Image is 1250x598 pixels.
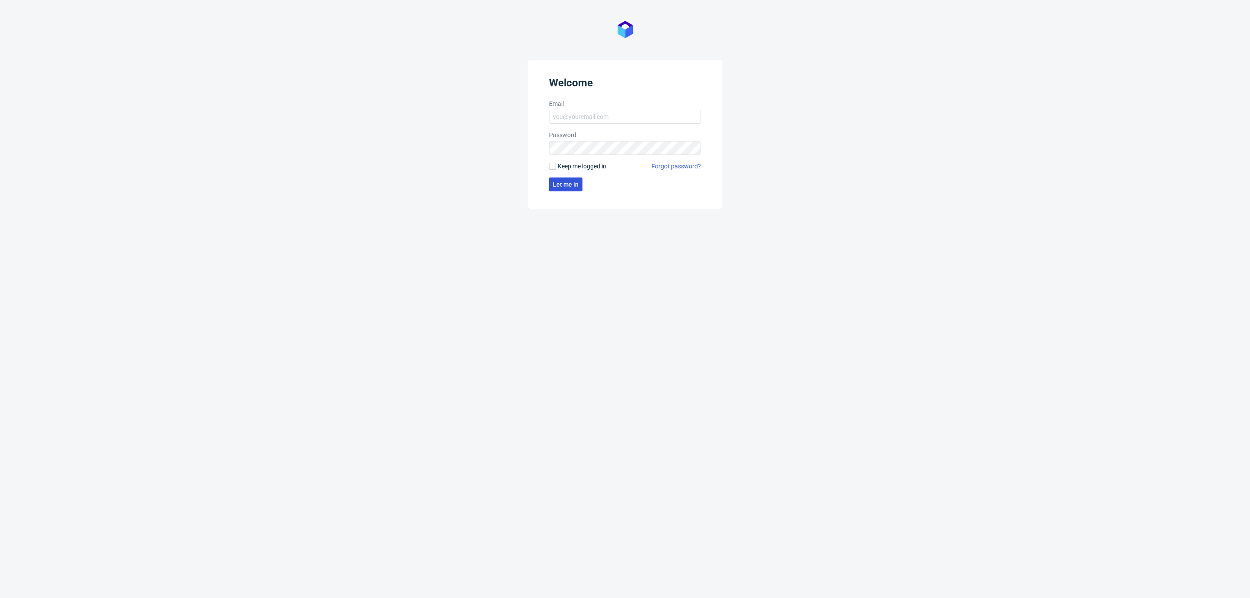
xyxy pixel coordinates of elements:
span: Let me in [553,181,579,187]
a: Forgot password? [651,162,701,171]
button: Let me in [549,177,582,191]
input: you@youremail.com [549,110,701,124]
span: Keep me logged in [558,162,606,171]
label: Password [549,131,701,139]
label: Email [549,99,701,108]
header: Welcome [549,77,701,92]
